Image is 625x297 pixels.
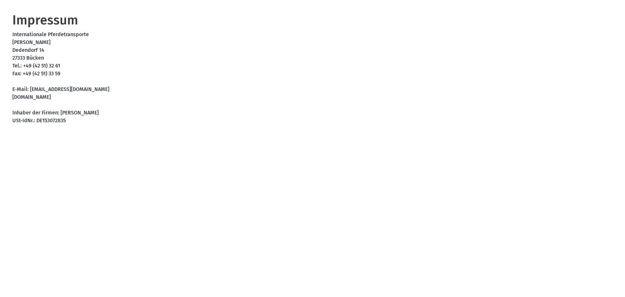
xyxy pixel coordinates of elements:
span: 27333 Bücken [12,55,44,61]
span: Fax: +49 (42 51) 33 59 [12,70,61,77]
span: [DOMAIN_NAME] [12,94,51,100]
span: [PERSON_NAME] [12,39,50,45]
span: Tel.: +49 (42 51) 32 61 [12,63,60,69]
span: Internationale Pferdetransporte [12,31,89,37]
span: E-Mail: [EMAIL_ADDRESS][DOMAIN_NAME] [12,86,109,92]
span: Inhaber der Firmen: [PERSON_NAME] [12,110,99,116]
h1: Impressum [12,12,612,28]
span: USt-IdNr.: DE153072835 [12,117,66,124]
span: Dedendorf 14 [12,47,44,53]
